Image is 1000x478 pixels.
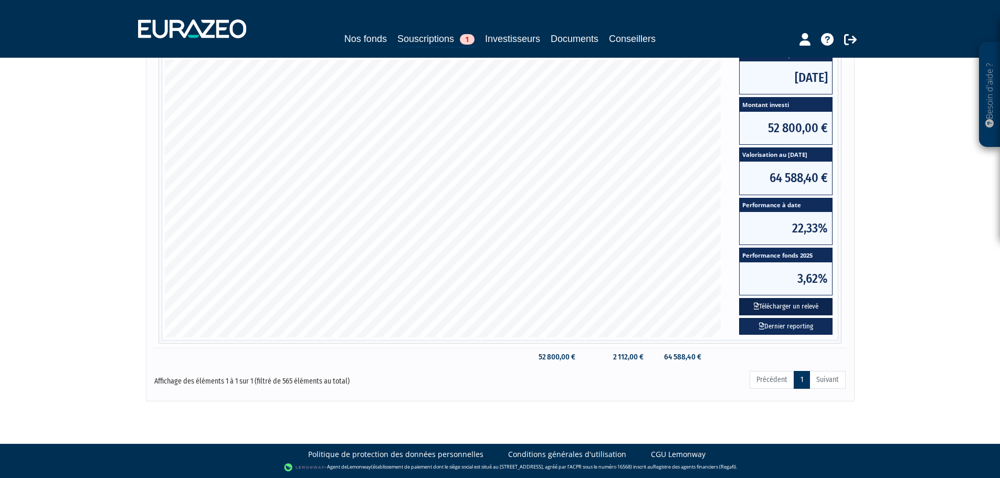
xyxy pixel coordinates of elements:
a: CGU Lemonway [651,449,706,460]
a: Dernier reporting [739,318,833,335]
a: Investisseurs [485,31,540,46]
button: Télécharger un relevé [739,298,833,315]
a: 1 [794,371,810,389]
span: Valorisation au [DATE] [740,148,832,162]
a: Registre des agents financiers (Regafi) [653,463,736,470]
span: 1 [460,34,475,45]
a: Nos fonds [344,31,387,46]
img: logo-lemonway.png [284,462,324,473]
td: 52 800,00 € [521,348,581,366]
span: 22,33% [740,212,832,245]
a: Politique de protection des données personnelles [308,449,483,460]
span: Performance fonds 2025 [740,248,832,262]
a: Lemonway [347,463,371,470]
span: Montant investi [740,98,832,112]
span: Performance à date [740,198,832,213]
span: 64 588,40 € [740,162,832,194]
a: Souscriptions1 [397,31,475,48]
p: Besoin d'aide ? [984,48,996,142]
img: 1732889491-logotype_eurazeo_blanc_rvb.png [138,19,246,38]
a: Conditions générales d'utilisation [508,449,626,460]
span: 3,62% [740,262,832,295]
div: Affichage des éléments 1 à 1 sur 1 (filtré de 565 éléments au total) [154,370,434,387]
a: Documents [551,31,598,46]
td: 2 112,00 € [581,348,649,366]
span: 52 800,00 € [740,112,832,144]
div: - Agent de (établissement de paiement dont le siège social est situé au [STREET_ADDRESS], agréé p... [10,462,990,473]
span: [DATE] [740,61,832,94]
td: 64 588,40 € [649,348,707,366]
a: Conseillers [609,31,656,46]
